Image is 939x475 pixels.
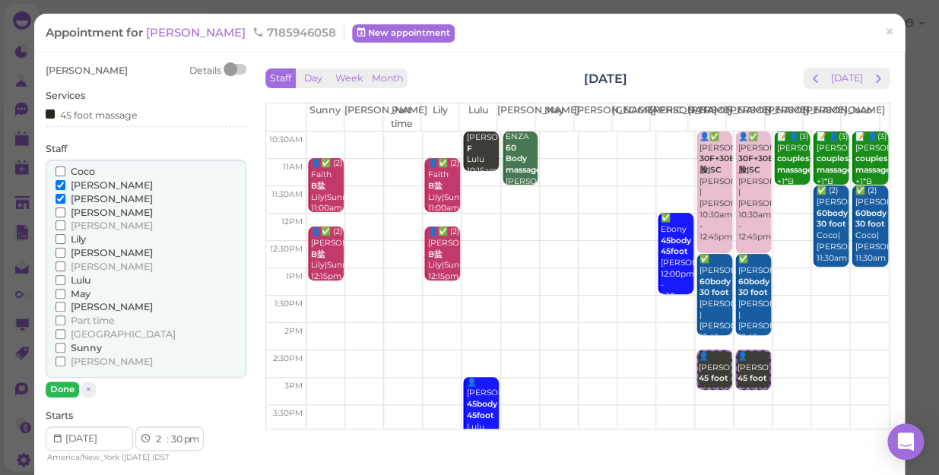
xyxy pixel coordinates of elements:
[611,103,649,131] th: [GEOGRAPHIC_DATA]
[699,373,734,394] b: 45 foot massage
[699,154,750,175] b: 30F+30B+30脸|SC
[661,236,691,257] b: 45body 45foot
[46,65,128,76] span: [PERSON_NAME]
[840,103,878,131] th: Coco
[270,244,303,254] span: 12:30pm
[726,103,764,131] th: [PERSON_NAME]
[56,343,65,353] input: Sunny
[802,103,840,131] th: [PERSON_NAME]
[56,166,65,176] input: Coco
[738,373,773,394] b: 45 foot massage
[56,194,65,204] input: [PERSON_NAME]
[71,288,90,299] span: May
[427,249,442,259] b: B盐
[803,68,826,88] button: prev
[146,25,249,40] a: [PERSON_NAME]
[56,289,65,299] input: May
[56,329,65,339] input: [GEOGRAPHIC_DATA]
[286,271,303,281] span: 1pm
[154,452,170,462] span: DST
[506,143,541,175] b: 60 Body massage
[71,179,153,191] span: [PERSON_NAME]
[738,277,769,298] b: 60body 30 foot
[584,70,627,87] h2: [DATE]
[56,234,65,244] input: Lily
[46,451,215,464] div: | |
[56,315,65,325] input: Part time
[699,254,732,366] div: ✅ [PERSON_NAME] [PERSON_NAME] |[PERSON_NAME] 12:45pm - 2:15pm
[466,144,471,154] b: F
[776,131,810,255] div: 📝 👤(3) [PERSON_NAME] +1*B Coco|[PERSON_NAME]|[PERSON_NAME] 10:30am - 11:30am
[281,217,303,226] span: 12pm
[887,423,924,460] div: Open Intercom Messenger
[86,384,91,394] span: ×
[71,356,153,367] span: [PERSON_NAME]
[660,213,693,302] div: ✅ Ebony [PERSON_NAME] 12:00pm - 1:30pm
[311,249,325,259] b: B盐
[71,166,95,177] span: Coco
[854,131,887,255] div: 📝 👤(3) [PERSON_NAME] +1*B Coco|[PERSON_NAME]|[PERSON_NAME] 10:30am - 11:30am
[505,131,538,221] div: ENZA [PERSON_NAME] 10:30am - 11:30am
[738,254,771,366] div: ✅ [PERSON_NAME] [PERSON_NAME] |[PERSON_NAME] 12:45pm - 2:15pm
[352,24,455,43] a: New appointment
[46,89,85,103] label: Services
[826,68,867,88] button: [DATE]
[649,103,687,131] th: [PERSON_NAME]
[382,103,420,131] th: Part time
[310,226,344,293] div: 👤✅ (2) [PERSON_NAME] Lily|Sunny 12:15pm - 1:15pm
[284,326,303,336] span: 2pm
[47,452,119,462] span: America/New_York
[71,274,90,286] span: Lulu
[71,328,176,340] span: [GEOGRAPHIC_DATA]
[71,207,153,218] span: [PERSON_NAME]
[466,399,496,420] b: 45body 45foot
[71,233,86,245] span: Lily
[427,226,460,293] div: 👤✅ (2) [PERSON_NAME] Lily|Sunny 12:15pm - 1:15pm
[71,220,153,231] span: [PERSON_NAME]
[573,103,611,131] th: [PERSON_NAME]
[283,162,303,172] span: 11am
[699,131,732,243] div: 👤✅ [PERSON_NAME] [PERSON_NAME] |[PERSON_NAME] 10:30am - 12:45pm
[311,181,325,191] b: B盐
[420,103,458,131] th: Lily
[331,68,368,89] button: Week
[866,68,890,88] button: next
[81,382,96,397] button: ×
[271,189,303,199] span: 11:30am
[124,452,150,462] span: [DATE]
[265,68,296,89] button: Staff
[306,103,344,131] th: Sunny
[71,261,153,272] span: [PERSON_NAME]
[56,248,65,258] input: [PERSON_NAME]
[855,208,886,230] b: 60body 30 foot
[252,25,336,40] span: 7185946058
[269,135,303,144] span: 10:30am
[189,64,221,78] div: Details
[427,158,460,236] div: 👤✅ (2) Faith Lily|Sunny 11:00am - 12:00pm
[56,180,65,190] input: [PERSON_NAME]
[310,158,344,236] div: 👤✅ (2) Faith Lily|Sunny 11:00am - 12:00pm
[875,14,903,50] a: ×
[698,351,731,463] div: 👤[PERSON_NAME] [PERSON_NAME] |[PERSON_NAME] 2:30pm - 3:15pm
[738,131,771,243] div: 👤✅ [PERSON_NAME] [PERSON_NAME] |[PERSON_NAME] 10:30am - 12:45pm
[71,247,153,258] span: [PERSON_NAME]
[273,353,303,363] span: 2:30pm
[295,68,332,89] button: Day
[764,103,802,131] th: [PERSON_NAME]
[56,207,65,217] input: [PERSON_NAME]
[56,356,65,366] input: [PERSON_NAME]
[367,68,408,89] button: Month
[465,377,499,467] div: 👤[PERSON_NAME] Lulu 3:00pm - 4:30pm
[71,342,102,353] span: Sunny
[71,193,153,204] span: [PERSON_NAME]
[738,154,788,175] b: 30F+30B+30脸|SC
[497,103,535,131] th: [PERSON_NAME]
[816,154,852,175] b: couples massage
[815,185,849,286] div: ✅ (2) [PERSON_NAME] Coco|[PERSON_NAME] 11:30am - 1:00pm
[46,142,67,156] label: Staff
[344,103,382,131] th: [PERSON_NAME]
[854,185,887,286] div: ✅ (2) [PERSON_NAME] Coco|[PERSON_NAME] 11:30am - 1:00pm
[688,103,726,131] th: [PERSON_NAME]
[56,261,65,271] input: [PERSON_NAME]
